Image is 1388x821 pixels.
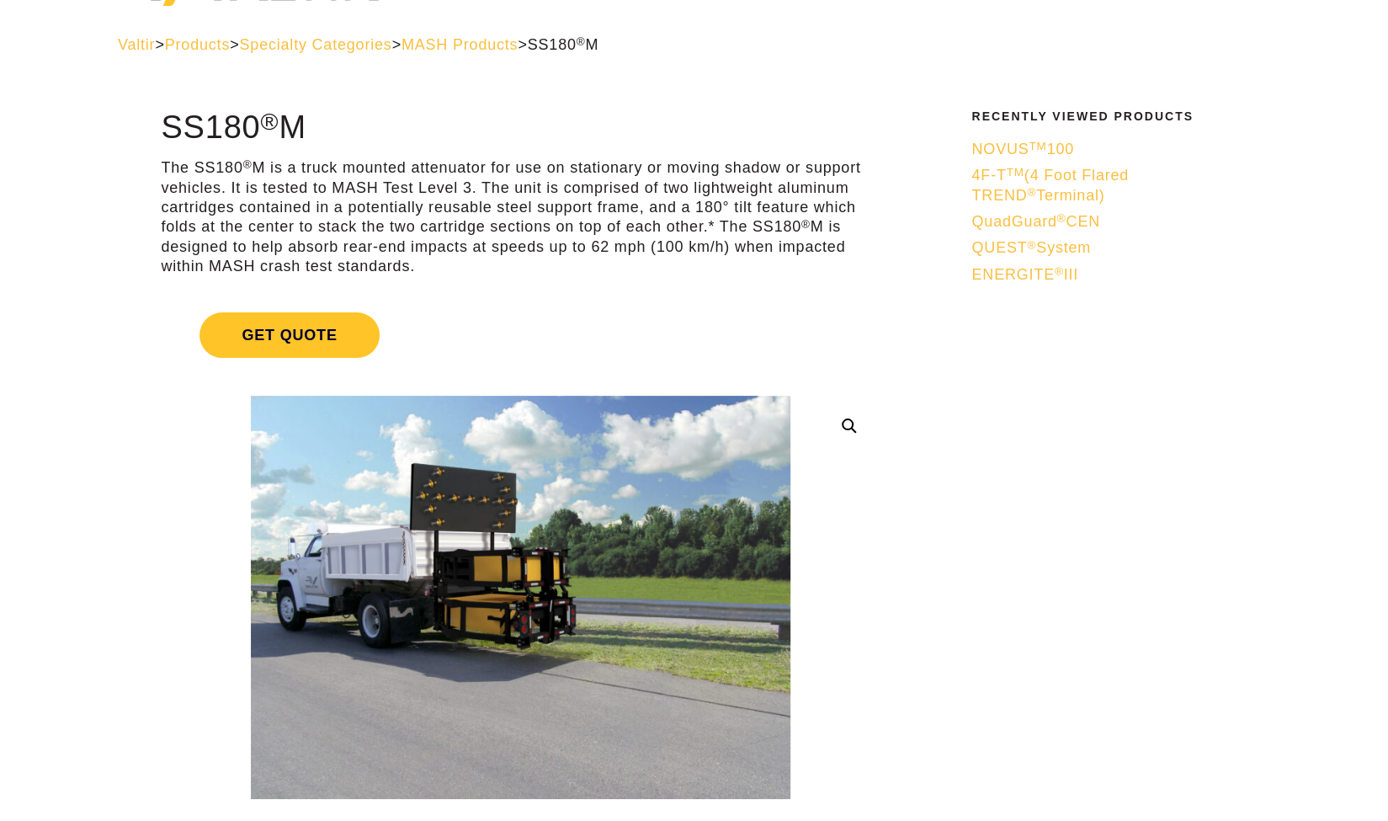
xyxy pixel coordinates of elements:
[118,36,155,53] a: Valtir
[243,158,253,171] sup: ®
[801,218,811,231] sup: ®
[971,265,1259,285] a: ENERGITE®III
[199,312,379,358] span: Get Quote
[971,239,1091,256] span: QUEST System
[971,166,1259,205] a: 4F-TTM(4 Foot Flared TREND®Terminal)
[161,110,880,146] h1: SS180 M
[971,140,1259,159] a: NOVUSTM100
[1055,265,1064,278] sup: ®
[577,35,586,48] sup: ®
[971,141,1074,157] span: NOVUS 100
[1027,239,1036,252] sup: ®
[971,213,1099,230] span: QuadGuard CEN
[402,36,518,53] a: MASH Products
[1029,140,1046,152] sup: TM
[971,238,1259,258] a: QUEST®System
[165,36,230,53] a: Products
[261,108,279,135] sup: ®
[161,292,880,378] a: Get Quote
[528,36,599,53] span: SS180 M
[971,167,1129,203] span: 4F-T (4 Foot Flared TREND Terminal)
[161,158,880,276] p: The SS180 M is a truck mounted attenuator for use on stationary or moving shadow or support vehic...
[1057,212,1066,225] sup: ®
[118,35,1270,55] div: > > > >
[971,110,1259,123] h2: Recently Viewed Products
[1027,186,1036,199] sup: ®
[239,36,391,53] a: Specialty Categories
[971,212,1259,232] a: QuadGuard®CEN
[971,266,1078,283] span: ENERGITE III
[1007,166,1024,179] sup: TM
